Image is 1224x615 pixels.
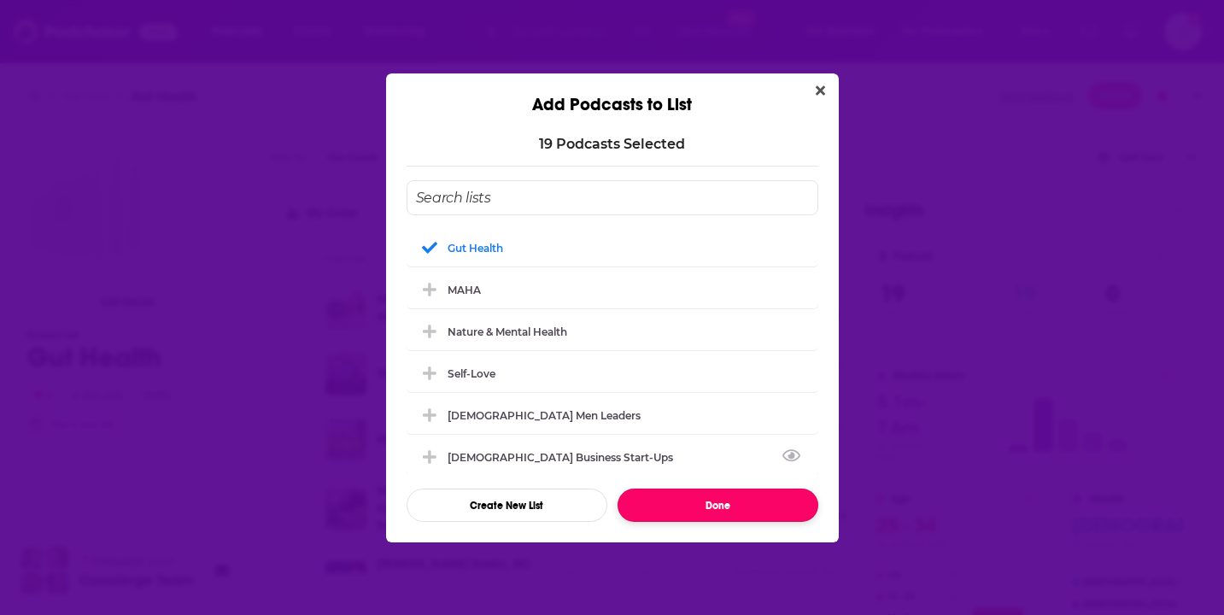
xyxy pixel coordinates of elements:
[407,489,607,522] button: Create New List
[448,451,683,464] div: [DEMOGRAPHIC_DATA] Business Start-ups
[448,367,495,380] div: Self-love
[407,396,818,434] div: Christian Men Leaders
[407,180,818,215] input: Search lists
[407,438,818,476] div: Christian Business Start-ups
[386,73,839,115] div: Add Podcasts to List
[448,325,567,338] div: Nature & Mental Health
[407,354,818,392] div: Self-love
[407,313,818,350] div: Nature & Mental Health
[407,271,818,308] div: MAHA
[618,489,818,522] button: Done
[448,284,481,296] div: MAHA
[448,242,503,255] div: Gut Health
[673,460,683,462] button: View Link
[448,409,641,422] div: [DEMOGRAPHIC_DATA] Men Leaders
[407,229,818,266] div: Gut Health
[407,180,818,522] div: Add Podcast To List
[539,136,685,152] p: 19 Podcast s Selected
[809,80,832,102] button: Close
